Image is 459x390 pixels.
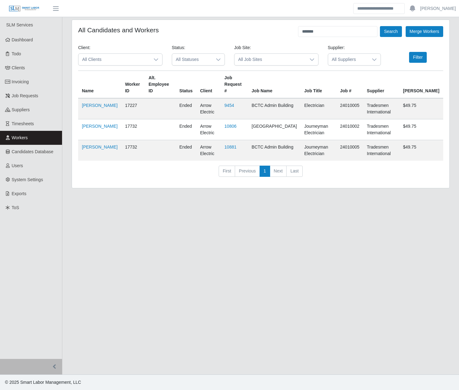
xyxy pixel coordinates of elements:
[363,119,399,140] td: Tradesmen International
[225,103,234,108] a: 9454
[336,71,363,99] th: Job #
[78,166,443,182] nav: pagination
[353,3,405,14] input: Search
[196,71,221,99] th: Client
[248,140,301,161] td: BCTC Admin Building
[260,166,270,177] a: 1
[9,5,40,12] img: SLM Logo
[336,98,363,119] td: 24010005
[121,98,145,119] td: 17227
[399,119,443,140] td: $49.75
[172,44,185,51] label: Status:
[225,124,237,129] a: 10806
[121,71,145,99] th: Worker ID
[406,26,443,37] button: Merge Workers
[248,71,301,99] th: Job Name
[176,140,196,161] td: ended
[399,140,443,161] td: $49.75
[336,140,363,161] td: 24010005
[12,79,29,84] span: Invoicing
[196,119,221,140] td: Arrow Electric
[301,119,336,140] td: Journeyman Electrician
[301,98,336,119] td: Electrician
[380,26,402,37] button: Search
[234,54,306,65] span: All Job Sites
[78,26,159,34] h4: All Candidates and Workers
[12,107,30,112] span: Suppliers
[248,98,301,119] td: BCTC Admin Building
[78,44,91,51] label: Client:
[234,44,251,51] label: Job Site:
[12,177,43,182] span: System Settings
[6,22,33,27] span: SLM Services
[328,44,345,51] label: Supplier:
[336,119,363,140] td: 24010002
[363,71,399,99] th: Supplier
[328,54,368,65] span: All Suppliers
[420,5,456,12] a: [PERSON_NAME]
[12,51,21,56] span: Todo
[196,98,221,119] td: Arrow Electric
[12,163,23,168] span: Users
[78,71,121,99] th: Name
[12,93,38,98] span: Job Requests
[409,52,427,63] button: Filter
[12,121,34,126] span: Timesheets
[12,65,25,70] span: Clients
[172,54,212,65] span: All Statuses
[121,140,145,161] td: 17732
[196,140,221,161] td: Arrow Electric
[221,71,248,99] th: Job Request #
[363,140,399,161] td: Tradesmen International
[301,140,336,161] td: Journeyman Electrician
[12,135,28,140] span: Workers
[12,191,26,196] span: Exports
[82,145,118,149] a: [PERSON_NAME]
[5,380,81,385] span: © 2025 Smart Labor Management, LLC
[82,124,118,129] a: [PERSON_NAME]
[176,71,196,99] th: Status
[248,119,301,140] td: [GEOGRAPHIC_DATA]
[363,98,399,119] td: Tradesmen International
[176,119,196,140] td: ended
[301,71,336,99] th: Job Title
[12,37,33,42] span: Dashboard
[145,71,176,99] th: Alt. Employee ID
[121,119,145,140] td: 17732
[78,54,150,65] span: All Clients
[12,205,19,210] span: ToS
[225,145,237,149] a: 10881
[12,149,54,154] span: Candidates Database
[176,98,196,119] td: ended
[82,103,118,108] a: [PERSON_NAME]
[399,71,443,99] th: [PERSON_NAME]
[399,98,443,119] td: $49.75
